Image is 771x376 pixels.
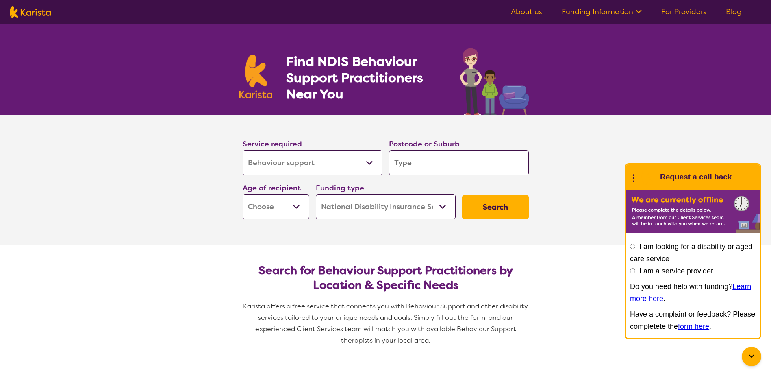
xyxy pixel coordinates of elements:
[316,183,364,193] label: Funding type
[660,171,732,183] h1: Request a call back
[562,7,642,17] a: Funding Information
[243,183,301,193] label: Age of recipient
[458,44,532,115] img: behaviour-support
[389,139,460,149] label: Postcode or Suburb
[678,322,709,330] a: form here
[639,267,713,275] label: I am a service provider
[389,150,529,175] input: Type
[639,169,655,185] img: Karista
[511,7,542,17] a: About us
[249,263,522,293] h2: Search for Behaviour Support Practitioners by Location & Specific Needs
[630,243,752,263] label: I am looking for a disability or aged care service
[626,190,760,233] img: Karista offline chat form to request call back
[239,55,273,98] img: Karista logo
[286,53,443,102] h1: Find NDIS Behaviour Support Practitioners Near You
[630,280,756,305] p: Do you need help with funding? .
[726,7,742,17] a: Blog
[462,195,529,219] button: Search
[239,301,532,346] p: Karista offers a free service that connects you with Behaviour Support and other disability servi...
[10,6,51,18] img: Karista logo
[630,308,756,332] p: Have a complaint or feedback? Please completete the .
[661,7,706,17] a: For Providers
[243,139,302,149] label: Service required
